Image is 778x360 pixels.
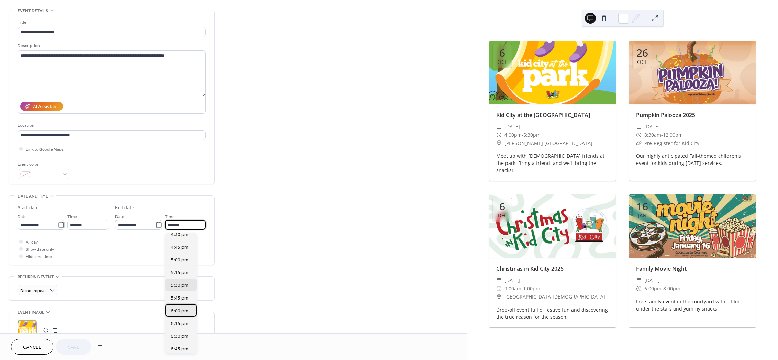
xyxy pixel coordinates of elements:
div: Location [18,122,204,129]
div: Title [18,19,204,26]
span: [DATE] [504,123,520,131]
div: ​ [496,284,502,293]
span: [DATE] [644,276,660,284]
span: 1:00pm [523,284,540,293]
div: Start date [18,204,39,212]
div: Event color [18,161,69,168]
span: Show date only [26,246,54,253]
div: ​ [636,131,642,139]
span: Recurring event [18,273,54,281]
span: 5:30 pm [171,282,188,289]
span: [PERSON_NAME] [GEOGRAPHIC_DATA] [504,139,592,147]
span: All day [26,239,38,246]
span: 9:00am [504,284,521,293]
span: Date [115,213,124,221]
span: - [521,284,523,293]
span: Time [165,213,175,221]
a: Pumpkin Palooza 2025 [636,111,695,119]
span: [DATE] [504,276,520,284]
span: [DATE] [644,123,660,131]
span: 4:30 pm [171,231,188,238]
span: - [522,131,523,139]
div: ​ [636,284,642,293]
span: 4:00pm [504,131,522,139]
div: Drop-off event full of festive fun and discovering the true reason for the season! [489,306,616,320]
div: ​ [496,293,502,301]
span: - [661,131,663,139]
span: Link to Google Maps [26,146,64,153]
span: 6:45 pm [171,346,188,353]
div: 6 [499,48,505,58]
span: 6:30 pm [171,333,188,340]
div: Jan [638,213,646,218]
span: 6:00 pm [171,307,188,315]
div: End date [115,204,134,212]
span: [GEOGRAPHIC_DATA][DEMOGRAPHIC_DATA] [504,293,605,301]
div: ​ [636,139,642,147]
div: Dec [498,213,507,218]
span: Date and time [18,193,48,200]
div: Our highly anticipated Fall-themed children's event for kids during [DATE] services. [629,152,756,167]
div: 6 [499,201,505,212]
div: 26 [636,48,648,58]
div: ; [18,320,37,340]
span: Event image [18,309,44,316]
span: 6:15 pm [171,320,188,327]
div: Meet up with [DEMOGRAPHIC_DATA] friends at the park! Bring a friend, and we'll bring the snacks! [489,152,616,174]
span: 5:30pm [523,131,541,139]
div: AI Assistant [33,103,58,111]
span: Hide end time [26,253,52,260]
span: 12:00pm [663,131,683,139]
span: Date [18,213,27,221]
div: ​ [636,123,642,131]
div: Family Movie Night [629,265,756,273]
span: Cancel [23,344,41,351]
span: 8:00pm [663,284,680,293]
span: Time [67,213,77,221]
span: 4:45 pm [171,244,188,251]
div: Oct [497,59,507,65]
div: Free family event in the courtyard with a film under the stars and yummy snacks! [629,298,756,312]
span: 5:00 pm [171,257,188,264]
div: 16 [636,201,648,212]
span: 8:30am [644,131,661,139]
div: Description [18,42,204,49]
span: 6:00pm [644,284,662,293]
div: ​ [496,276,502,284]
div: ​ [496,123,502,131]
span: Event details [18,7,48,14]
div: ​ [636,276,642,284]
button: Cancel [11,339,53,355]
a: Pre-Register for Kid City [644,140,699,146]
span: Do not repeat [20,287,46,295]
div: Kid City at the [GEOGRAPHIC_DATA] [489,111,616,119]
span: - [662,284,663,293]
div: Christmas in Kid City 2025 [489,265,616,273]
div: Oct [637,59,647,65]
button: AI Assistant [20,102,63,111]
span: 5:15 pm [171,269,188,277]
span: 5:45 pm [171,295,188,302]
div: ​ [496,131,502,139]
div: ​ [496,139,502,147]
